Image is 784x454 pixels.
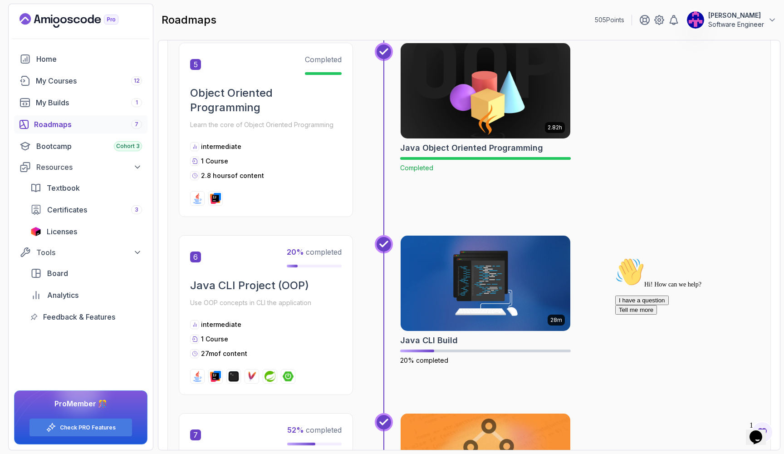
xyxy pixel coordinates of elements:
[4,42,57,51] button: I have a question
[400,43,571,173] a: Java Object Oriented Programming card2.82hJava Object Oriented ProgrammingCompleted
[14,159,147,175] button: Resources
[287,247,342,257] span: completed
[201,335,228,343] span: 1 Course
[25,179,147,197] a: textbook
[36,247,142,258] div: Tools
[25,201,147,219] a: certificates
[550,316,562,324] p: 28m
[36,162,142,173] div: Resources
[548,124,562,131] p: 2.82h
[708,11,764,20] p: [PERSON_NAME]
[595,15,624,25] p: 505 Points
[135,206,138,213] span: 3
[14,115,147,133] a: roadmaps
[201,171,264,180] p: 2.8 hours of content
[30,227,41,236] img: jetbrains icon
[210,371,221,382] img: intellij logo
[287,425,304,434] span: 52 %
[36,54,142,64] div: Home
[283,371,294,382] img: spring-boot logo
[47,290,78,301] span: Analytics
[687,11,704,29] img: user profile image
[20,13,139,28] a: Landing page
[305,55,342,64] span: Completed
[25,308,147,326] a: feedback
[4,4,33,33] img: :wave:
[190,429,201,440] span: 7
[201,349,247,358] p: 27m of content
[14,72,147,90] a: courses
[401,236,570,331] img: Java CLI Build card
[287,425,342,434] span: completed
[190,252,201,262] span: 6
[36,141,142,152] div: Bootcamp
[210,193,221,204] img: intellij logo
[400,235,571,365] a: Java CLI Build card28mJava CLI Build20% completed
[287,247,304,257] span: 20 %
[4,51,45,61] button: Tell me more
[708,20,764,29] p: Software Engineer
[60,424,116,431] a: Check PRO Features
[246,371,257,382] img: maven logo
[135,121,138,128] span: 7
[190,278,342,293] h2: Java CLI Project (OOP)
[47,268,68,279] span: Board
[190,118,342,131] p: Learn the core of Object Oriented Programming
[746,418,775,445] iframe: chat widget
[612,254,775,413] iframe: chat widget
[29,418,132,437] button: Check PRO Features
[34,119,142,130] div: Roadmaps
[192,371,203,382] img: java logo
[47,226,77,237] span: Licenses
[47,204,87,215] span: Certificates
[190,59,201,70] span: 5
[192,193,203,204] img: java logo
[36,75,142,86] div: My Courses
[136,99,138,106] span: 1
[14,244,147,261] button: Tools
[43,311,115,322] span: Feedback & Features
[190,296,342,309] p: Use OOP concepts in CLI the application
[201,320,241,329] p: intermediate
[397,41,575,141] img: Java Object Oriented Programming card
[201,157,228,165] span: 1 Course
[190,86,342,115] h2: Object Oriented Programming
[686,11,777,29] button: user profile image[PERSON_NAME]Software Engineer
[228,371,239,382] img: terminal logo
[25,264,147,282] a: board
[25,286,147,304] a: analytics
[400,334,458,347] h2: Java CLI Build
[47,183,80,193] span: Textbook
[265,371,275,382] img: spring logo
[14,94,147,112] a: builds
[162,13,216,27] h2: roadmaps
[116,143,140,150] span: Cohort 3
[400,142,543,154] h2: Java Object Oriented Programming
[400,356,448,364] span: 20% completed
[14,137,147,155] a: bootcamp
[400,164,433,172] span: Completed
[25,222,147,241] a: licenses
[134,77,140,84] span: 12
[4,27,90,34] span: Hi! How can we help?
[201,142,241,151] p: intermediate
[14,50,147,68] a: home
[36,97,142,108] div: My Builds
[4,4,167,61] div: 👋Hi! How can we help?I have a questionTell me more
